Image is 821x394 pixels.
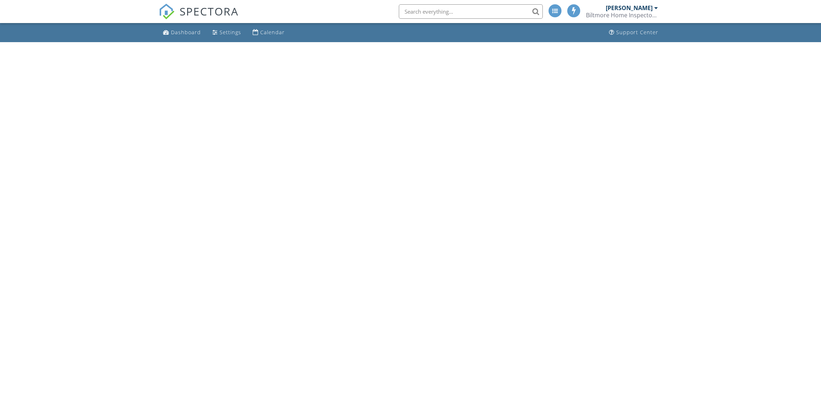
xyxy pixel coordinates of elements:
img: The Best Home Inspection Software - Spectora [159,4,175,19]
span: SPECTORA [180,4,239,19]
div: Support Center [616,29,658,36]
div: Calendar [260,29,285,36]
input: Search everything... [399,4,543,19]
div: Settings [220,29,241,36]
a: Settings [209,26,244,39]
a: Dashboard [160,26,204,39]
div: [PERSON_NAME] [606,4,653,12]
a: SPECTORA [159,10,239,25]
div: Biltmore Home Inspectors, LLC [586,12,658,19]
div: Dashboard [171,29,201,36]
a: Support Center [606,26,661,39]
a: Calendar [250,26,288,39]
